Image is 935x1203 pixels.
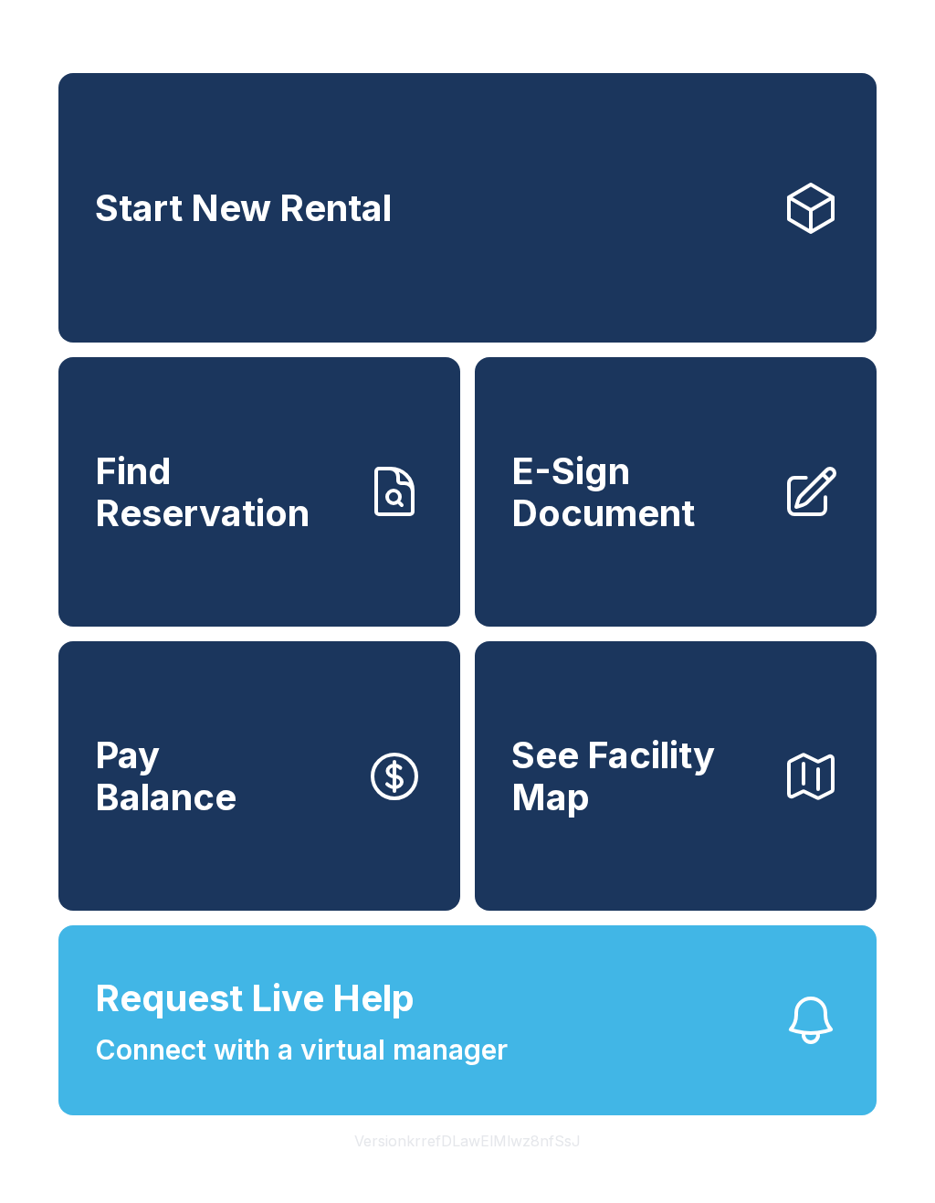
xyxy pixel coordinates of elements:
[95,450,351,533] span: Find Reservation
[511,450,767,533] span: E-Sign Document
[95,1029,508,1071] span: Connect with a virtual manager
[95,971,415,1026] span: Request Live Help
[475,641,877,911] button: See Facility Map
[511,734,767,818] span: See Facility Map
[58,73,877,343] a: Start New Rental
[58,641,460,911] button: PayBalance
[58,357,460,627] a: Find Reservation
[58,925,877,1115] button: Request Live HelpConnect with a virtual manager
[95,187,392,229] span: Start New Rental
[340,1115,595,1166] button: VersionkrrefDLawElMlwz8nfSsJ
[95,734,236,818] span: Pay Balance
[475,357,877,627] a: E-Sign Document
